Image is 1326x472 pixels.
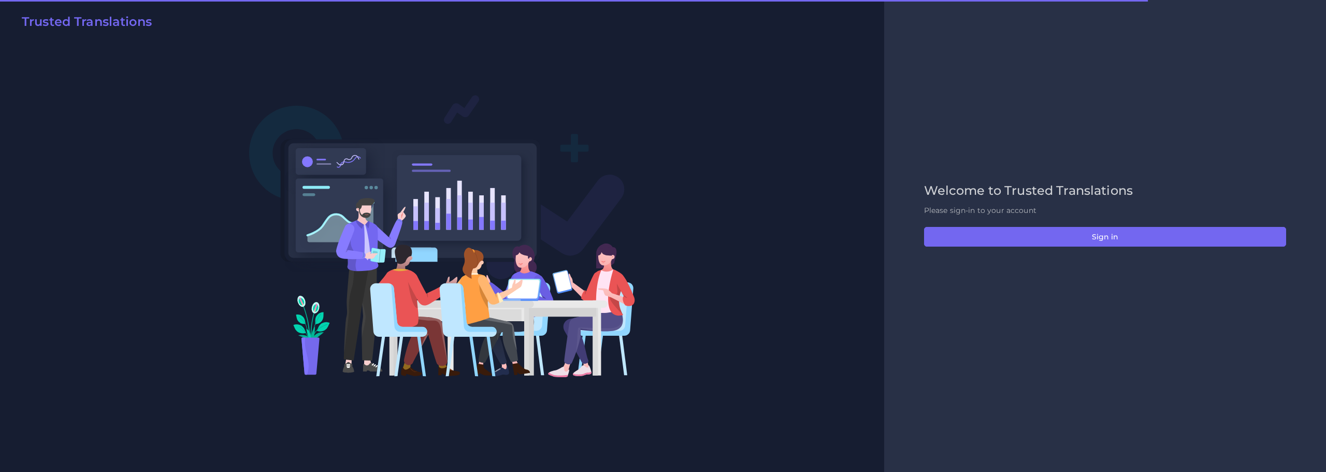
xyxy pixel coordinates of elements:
p: Please sign-in to your account [924,205,1286,216]
button: Sign in [924,227,1286,247]
a: Trusted Translations [15,15,152,33]
h2: Trusted Translations [22,15,152,30]
img: Login V2 [249,94,636,378]
h2: Welcome to Trusted Translations [924,183,1286,198]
